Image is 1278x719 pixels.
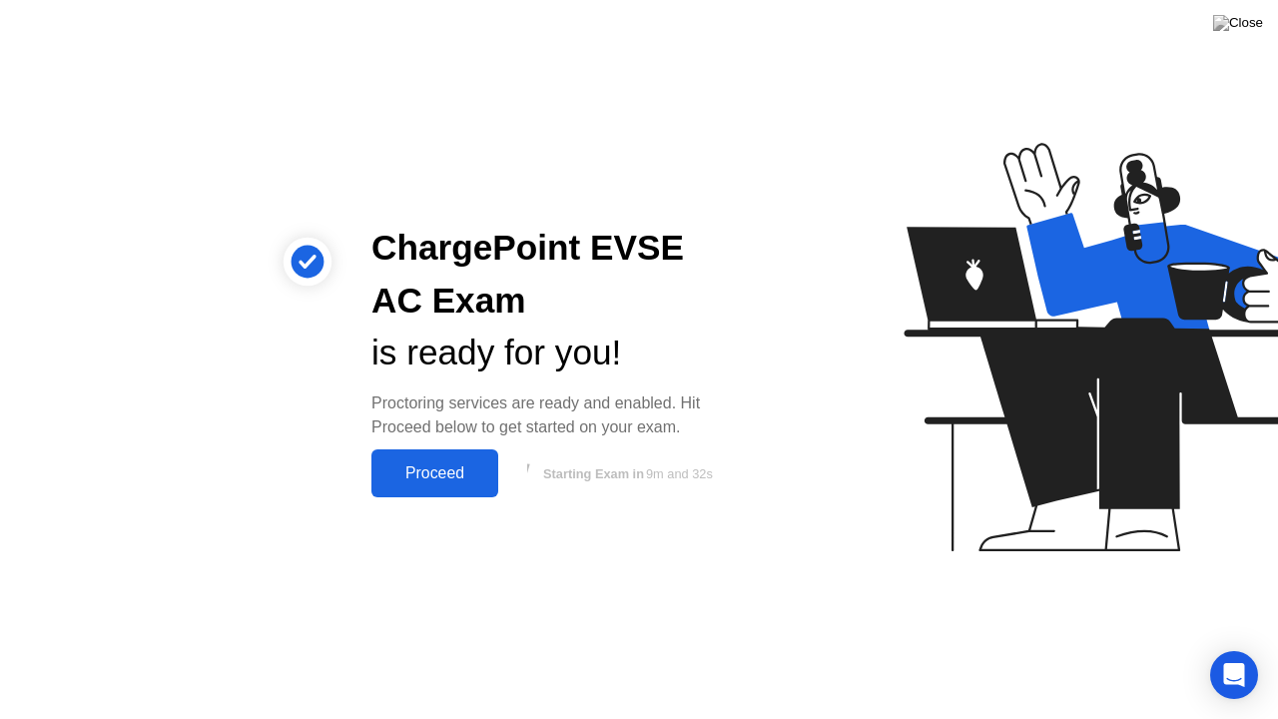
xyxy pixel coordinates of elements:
button: Proceed [371,449,498,497]
div: Proctoring services are ready and enabled. Hit Proceed below to get started on your exam. [371,391,743,439]
div: is ready for you! [371,327,743,379]
div: Proceed [377,464,492,482]
button: Starting Exam in9m and 32s [508,454,743,492]
div: Open Intercom Messenger [1210,651,1258,699]
span: 9m and 32s [646,466,713,481]
div: ChargePoint EVSE AC Exam [371,222,743,328]
img: Close [1213,15,1263,31]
